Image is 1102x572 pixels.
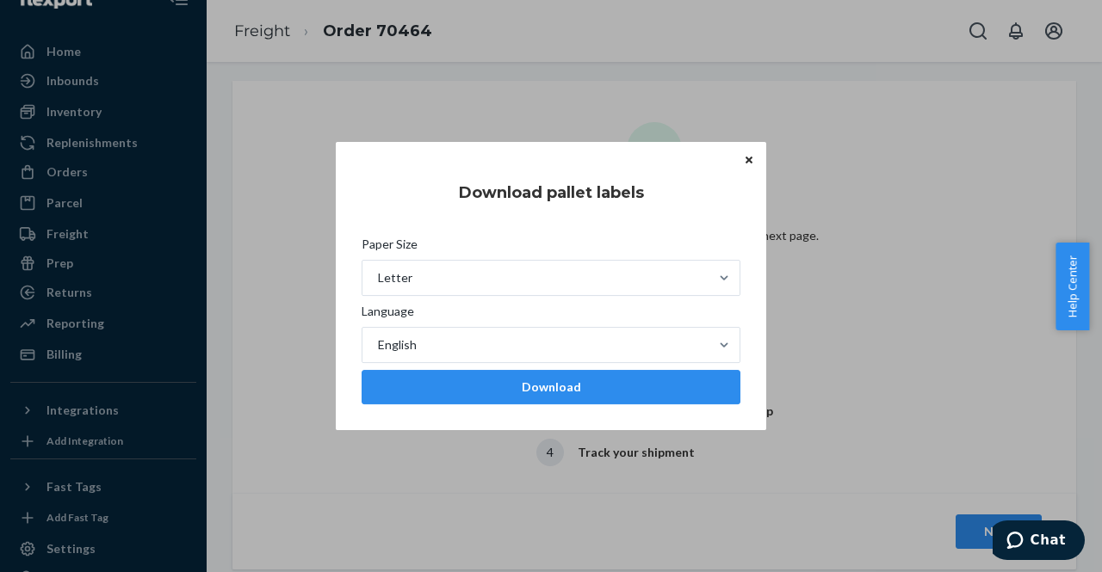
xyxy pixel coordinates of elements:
span: Chat [38,12,73,28]
input: LanguageEnglish [376,336,378,354]
input: Paper SizeLetter [376,269,378,286]
div: English [378,336,417,354]
h5: Download pallet labels [459,185,644,202]
span: Paper Size [362,236,418,260]
button: Download [362,370,740,404]
div: Download [376,378,726,396]
div: Letter [378,269,412,286]
button: Close [740,151,758,169]
span: Language [362,303,414,327]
